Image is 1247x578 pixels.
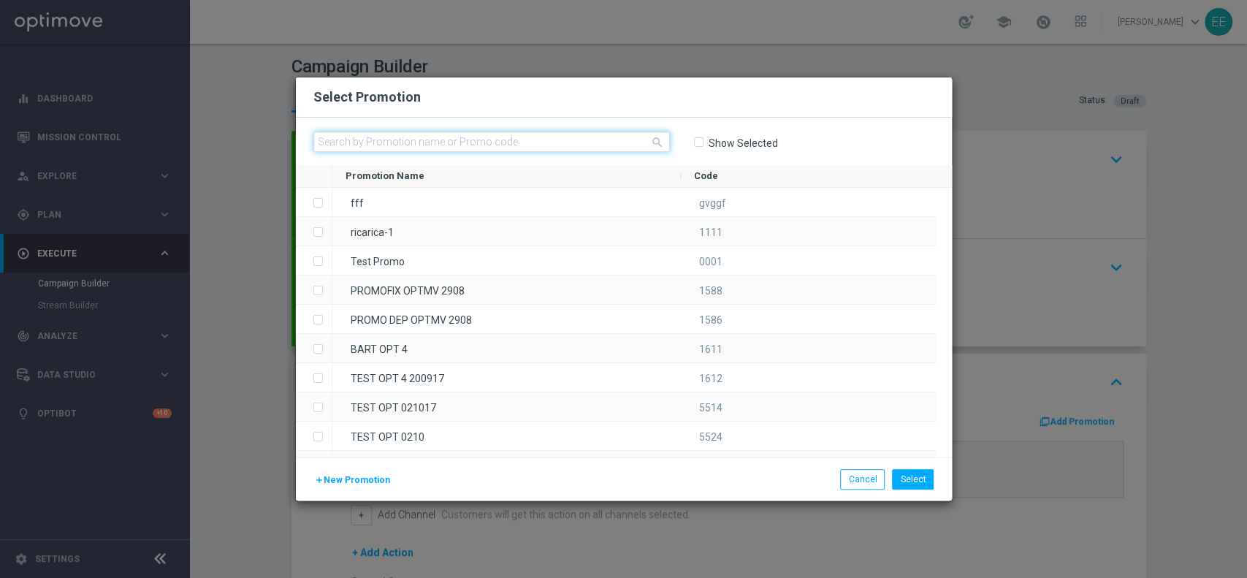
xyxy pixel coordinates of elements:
[332,305,682,333] div: PROMO DEP OPTMV 2908
[332,217,937,246] div: Press SPACE to select this row.
[332,392,937,422] div: Press SPACE to select this row.
[699,343,722,355] span: 1611
[332,305,937,334] div: Press SPACE to select this row.
[708,137,778,150] label: Show Selected
[694,170,718,181] span: Code
[332,275,682,304] div: PROMOFIX OPTMV 2908
[296,392,332,422] div: Press SPACE to select this row.
[332,334,937,363] div: Press SPACE to select this row.
[699,285,722,297] span: 1588
[332,422,682,450] div: TEST OPT 0210
[296,188,332,217] div: Press SPACE to select this row.
[332,451,682,479] div: TEST OPT0310
[296,451,332,480] div: Press SPACE to select this row.
[296,422,332,451] div: Press SPACE to select this row.
[324,475,390,485] span: New Promotion
[892,469,934,490] button: Select
[699,402,722,414] span: 5514
[332,246,682,275] div: Test Promo
[332,334,682,362] div: BART OPT 4
[332,217,682,246] div: ricarica-1
[332,363,937,392] div: Press SPACE to select this row.
[699,197,726,209] span: gvggf
[313,472,392,488] button: New Promotion
[651,136,664,149] i: search
[332,188,682,216] div: fff
[315,476,324,484] i: add
[296,246,332,275] div: Press SPACE to select this row.
[296,305,332,334] div: Press SPACE to select this row.
[332,392,682,421] div: TEST OPT 021017
[699,256,722,267] span: 0001
[296,334,332,363] div: Press SPACE to select this row.
[332,188,937,217] div: Press SPACE to select this row.
[313,88,421,106] h2: Select Promotion
[346,170,424,181] span: Promotion Name
[332,422,937,451] div: Press SPACE to select this row.
[699,227,722,238] span: 1111
[840,469,885,490] button: Cancel
[699,431,722,443] span: 5524
[332,363,682,392] div: TEST OPT 4 200917
[296,217,332,246] div: Press SPACE to select this row.
[699,373,722,384] span: 1612
[332,246,937,275] div: Press SPACE to select this row.
[332,451,937,480] div: Press SPACE to select this row.
[332,275,937,305] div: Press SPACE to select this row.
[296,275,332,305] div: Press SPACE to select this row.
[296,363,332,392] div: Press SPACE to select this row.
[699,314,722,326] span: 1586
[313,132,670,152] input: Search by Promotion name or Promo code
